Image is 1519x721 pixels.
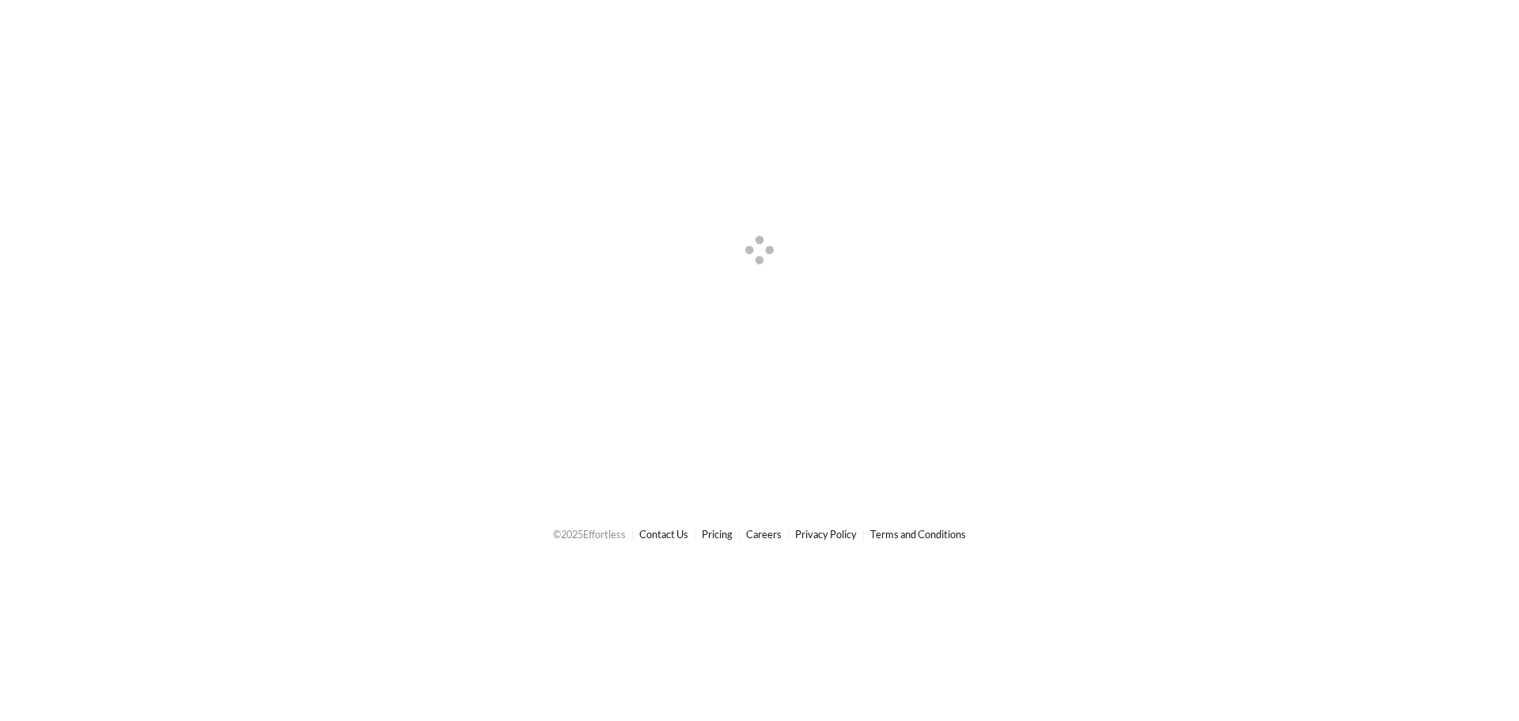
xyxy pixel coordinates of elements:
[746,528,782,541] a: Careers
[553,528,626,541] span: © 2025 Effortless
[795,528,857,541] a: Privacy Policy
[702,528,733,541] a: Pricing
[639,528,688,541] a: Contact Us
[870,528,966,541] a: Terms and Conditions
